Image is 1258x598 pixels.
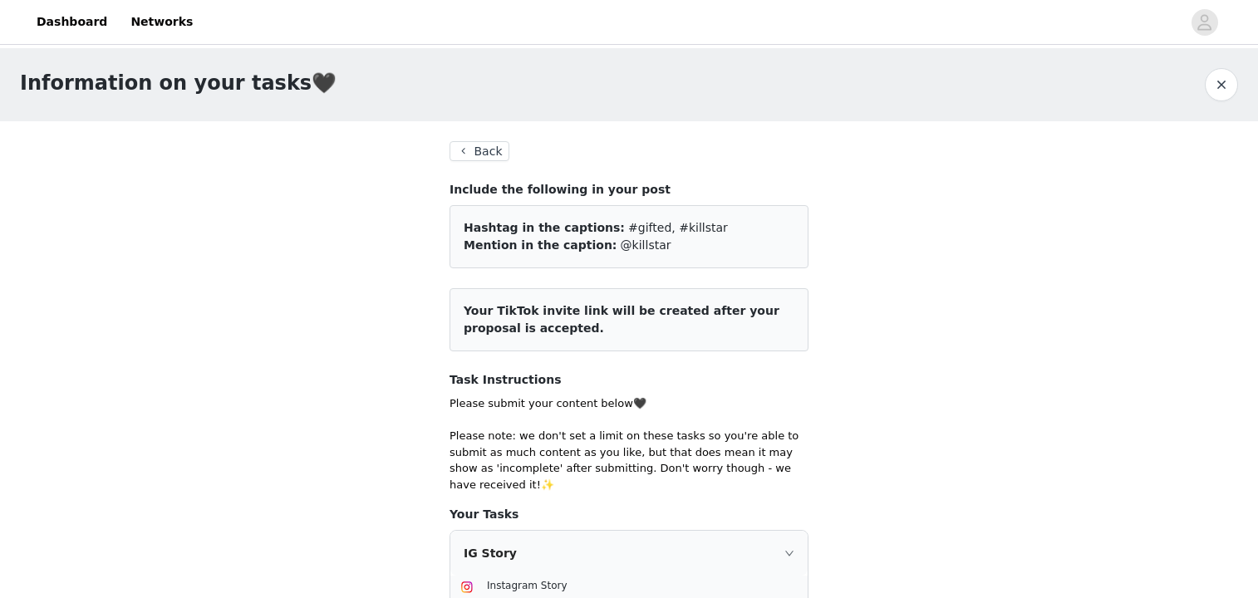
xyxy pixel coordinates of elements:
h4: Task Instructions [450,371,808,389]
p: Please submit your content below🖤 [450,395,808,412]
i: icon: right [784,548,794,558]
span: @killstar [621,238,671,252]
span: Hashtag in the captions: [464,221,625,234]
h1: Information on your tasks🖤 [20,68,337,98]
a: Dashboard [27,3,117,41]
span: Instagram Story [487,580,568,591]
div: icon: rightIG Story [450,531,808,576]
span: Mention in the caption: [464,238,617,252]
button: Back [450,141,509,161]
span: Your TikTok invite link will be created after your proposal is accepted. [464,304,779,335]
p: Please note: we don't set a limit on these tasks so you're able to submit as much content as you ... [450,428,808,493]
h4: Include the following in your post [450,181,808,199]
h4: Your Tasks [450,506,808,523]
div: avatar [1197,9,1212,36]
a: Networks [120,3,203,41]
img: Instagram Icon [460,581,474,594]
span: #gifted, #killstar [628,221,728,234]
